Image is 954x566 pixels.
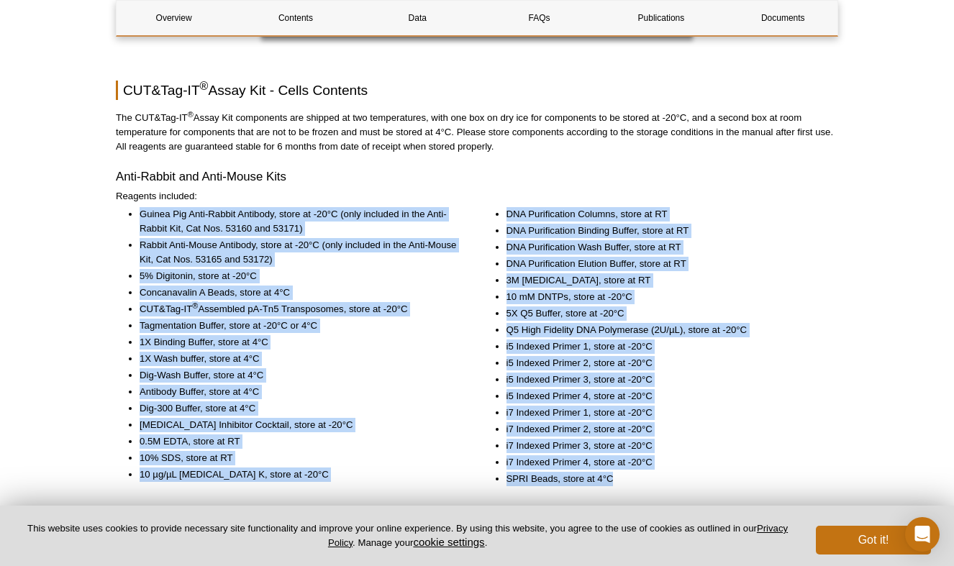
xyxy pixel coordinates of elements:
[117,1,231,35] a: Overview
[506,339,824,354] li: i5 Indexed Primer 1, store at -20°C
[506,373,824,387] li: i5 Indexed Primer 3, store at -20°C
[140,352,458,366] li: 1X Wash buffer, store at 4°C
[506,422,824,437] li: i7 Indexed Primer 2, store at -20°C
[413,536,484,548] button: cookie settings
[140,434,458,449] li: 0.5M EDTA, store at RT
[506,455,824,470] li: i7 Indexed Primer 4, store at -20°C
[116,189,838,204] p: Reagents included:
[905,517,940,552] div: Open Intercom Messenger
[328,523,788,547] a: Privacy Policy
[506,439,824,453] li: i7 Indexed Primer 3, store at -20°C
[360,1,475,35] a: Data
[200,80,209,92] sup: ®
[116,81,838,100] h2: CUT&Tag-IT Assay Kit - Cells Contents
[506,224,824,238] li: DNA Purification Binding Buffer, store at RT
[192,301,198,310] sup: ®
[23,522,792,549] p: This website uses cookies to provide necessary site functionality and improve your online experie...
[726,1,840,35] a: Documents
[140,238,458,267] li: Rabbit Anti-Mouse Antibody, store at -20°C (only included in the Anti-Mouse Kit, Cat Nos. 53165 a...
[506,207,824,222] li: DNA Purification Columns, store at RT
[140,368,458,383] li: Dig-Wash Buffer, store at 4°C
[140,418,458,432] li: [MEDICAL_DATA] Inhibitor Cocktail, store at -20°C
[140,207,458,236] li: Guinea Pig Anti-Rabbit Antibody, store at -20°C (only included in the Anti-Rabbit Kit, Cat Nos. 5...
[140,385,458,399] li: Antibody Buffer, store at 4°C
[140,451,458,465] li: 10% SDS, store at RT
[506,306,824,321] li: 5X Q5 Buffer, store at -20°C
[140,286,458,300] li: Concanavalin A Beads, store at 4°C
[116,168,838,186] h3: Anti-Rabbit and Anti-Mouse Kits
[506,257,824,271] li: DNA Purification Elution Buffer, store at RT
[188,110,194,119] sup: ®
[506,472,824,486] li: SPRI Beads, store at 4°C
[506,389,824,403] li: i5 Indexed Primer 4, store at -20°C
[140,302,458,316] li: CUT&Tag-IT Assembled pA-Tn5 Transposomes, store at -20°C
[816,526,931,554] button: Got it!
[140,401,458,416] li: Dig-300 Buffer, store at 4°C
[140,335,458,350] li: 1X Binding Buffer, store at 4°C
[506,406,824,420] li: i7 Indexed Primer 1, store at -20°C
[482,1,596,35] a: FAQs
[506,290,824,304] li: 10 mM DNTPs, store at -20°C
[140,467,458,482] li: 10 µg/µL [MEDICAL_DATA] K, store at -20°C
[506,356,824,370] li: i5 Indexed Primer 2, store at -20°C
[506,273,824,288] li: 3M [MEDICAL_DATA], store at RT
[506,323,824,337] li: Q5 High Fidelity DNA Polymerase (2U/µL), store at -20°C
[116,111,838,154] p: The CUT&Tag-IT Assay Kit components are shipped at two temperatures, with one box on dry ice for ...
[506,240,824,255] li: DNA Purification Wash Buffer, store at RT
[604,1,718,35] a: Publications
[140,269,458,283] li: 5% Digitonin, store at -20°C
[140,319,458,333] li: Tagmentation Buffer, store at -20°C or 4°C
[238,1,353,35] a: Contents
